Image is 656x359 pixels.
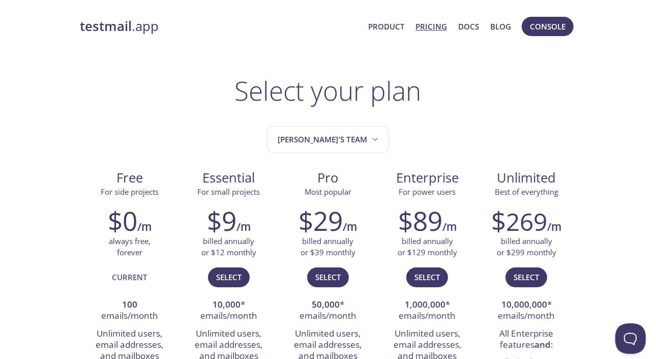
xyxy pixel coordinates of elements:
p: billed annually or $12 monthly [201,236,256,258]
span: Pro [286,169,369,187]
li: emails/month [87,296,171,325]
h6: /m [236,218,251,235]
span: Essential [187,169,270,187]
p: billed annually or $299 monthly [497,236,556,258]
span: For small projects [197,187,260,197]
a: Product [368,20,404,33]
span: Unlimited [497,169,556,187]
span: Free [88,169,171,187]
h2: $0 [108,205,137,236]
strong: testmail [80,17,132,35]
span: Most popular [305,187,351,197]
span: Select [414,271,440,284]
span: Enterprise [386,169,469,187]
h2: $ [491,205,547,236]
span: Best of everything [495,187,558,197]
button: Select [307,267,349,287]
a: Blog [490,20,511,33]
a: testmail.app [80,18,360,35]
strong: 100 [122,298,137,310]
h2: $89 [398,205,442,236]
a: Docs [458,20,479,33]
h2: $29 [299,205,343,236]
span: For side projects [101,187,159,197]
button: Console [522,17,574,36]
p: always free, forever [109,236,151,258]
h6: /m [547,218,561,235]
p: billed annually or $39 monthly [301,236,355,258]
button: Select [505,267,547,287]
li: All Enterprise features : [485,325,569,354]
li: * emails/month [485,296,569,325]
li: * emails/month [385,296,469,325]
span: Select [315,271,341,284]
h6: /m [343,218,357,235]
iframe: Help Scout Beacon - Open [615,323,646,354]
span: Select [514,271,539,284]
strong: 50,000 [312,298,340,310]
h2: $9 [207,205,236,236]
span: For power users [399,187,456,197]
button: Select [406,267,448,287]
span: [PERSON_NAME]'s team [278,133,380,146]
a: Pricing [415,20,447,33]
span: 269 [506,205,547,238]
span: Console [530,20,565,33]
strong: 10,000 [213,298,241,310]
strong: 1,000,000 [405,298,445,310]
button: Select [208,267,250,287]
strong: 10,000,000 [501,298,547,310]
span: Select [216,271,242,284]
button: Amanda's team [267,126,389,153]
h6: /m [137,218,152,235]
h6: /m [442,218,457,235]
li: * emails/month [187,296,271,325]
p: billed annually or $129 monthly [398,236,457,258]
li: * emails/month [286,296,370,325]
strong: and [534,339,551,350]
h1: Select your plan [235,75,422,106]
